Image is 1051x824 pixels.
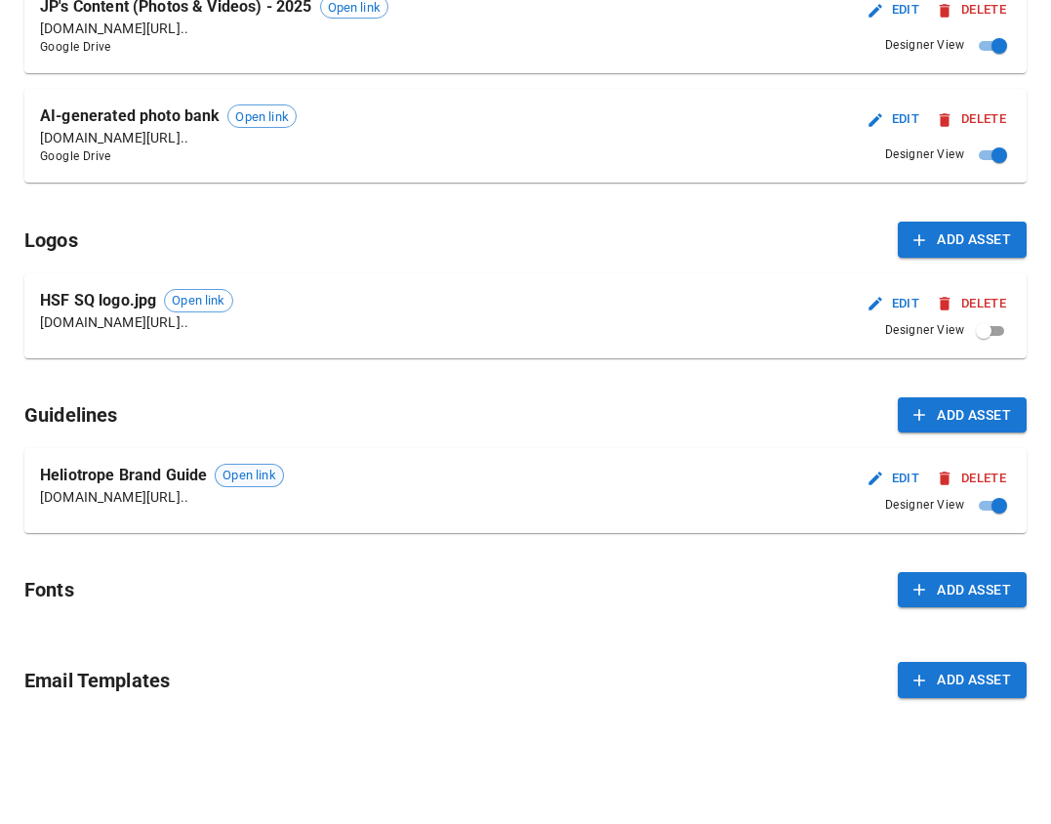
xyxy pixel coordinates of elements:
h6: Email Templates [24,665,170,696]
h6: Logos [24,225,78,256]
button: Add Asset [898,397,1027,433]
button: Edit [863,289,925,319]
span: Google Drive [40,38,388,58]
button: Edit [863,464,925,494]
button: Delete [933,289,1011,319]
p: [DOMAIN_NAME][URL].. [40,312,233,332]
span: Designer View [885,496,964,515]
button: Delete [933,104,1011,135]
p: [DOMAIN_NAME][URL].. [40,487,284,507]
button: Add Asset [898,662,1027,698]
span: Designer View [885,145,964,165]
div: Open link [164,289,232,312]
h6: Guidelines [24,399,118,431]
div: Open link [215,464,283,487]
button: Edit [863,104,925,135]
p: [DOMAIN_NAME][URL].. [40,128,297,147]
div: Open link [227,104,296,128]
span: Open link [228,107,295,127]
h6: Fonts [24,574,74,605]
span: Designer View [885,36,964,56]
span: Open link [165,291,231,310]
button: Delete [933,464,1011,494]
p: AI-generated photo bank [40,104,220,128]
p: [DOMAIN_NAME][URL].. [40,19,388,38]
p: HSF SQ logo.jpg [40,289,156,312]
button: Add Asset [898,222,1027,258]
span: Open link [216,466,282,485]
button: Add Asset [898,572,1027,608]
span: Google Drive [40,147,297,167]
span: Designer View [885,321,964,341]
p: Heliotrope Brand Guide [40,464,207,487]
